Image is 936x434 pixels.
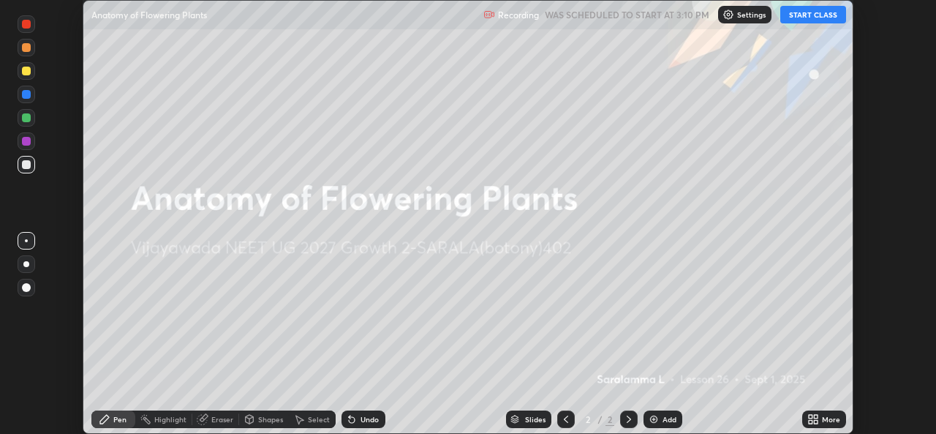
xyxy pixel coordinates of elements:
div: Slides [525,416,546,423]
button: START CLASS [780,6,846,23]
div: Add [663,416,676,423]
div: Eraser [211,416,233,423]
div: More [822,416,840,423]
div: Pen [113,416,127,423]
div: Highlight [154,416,186,423]
p: Recording [498,10,539,20]
p: Anatomy of Flowering Plants [91,9,207,20]
div: Undo [361,416,379,423]
div: 2 [605,413,614,426]
div: Shapes [258,416,283,423]
div: / [598,415,603,424]
h5: WAS SCHEDULED TO START AT 3:10 PM [545,8,709,21]
div: 2 [581,415,595,424]
p: Settings [737,11,766,18]
img: recording.375f2c34.svg [483,9,495,20]
img: class-settings-icons [722,9,734,20]
div: Select [308,416,330,423]
img: add-slide-button [648,414,660,425]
